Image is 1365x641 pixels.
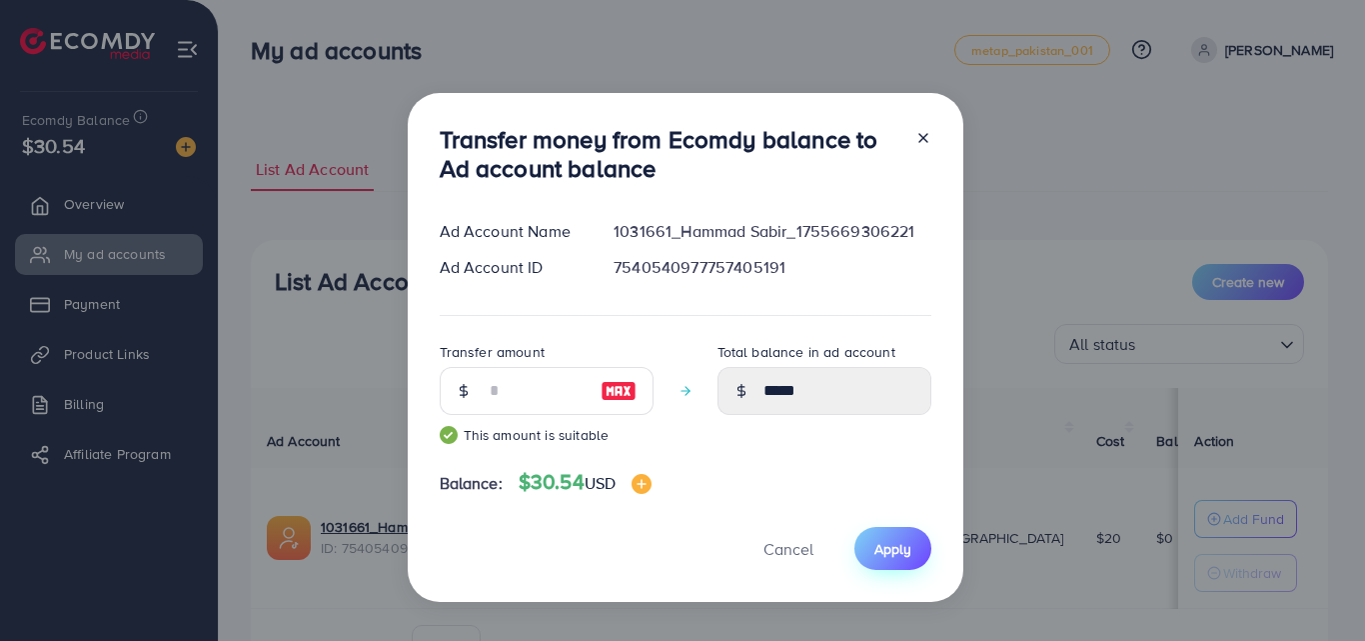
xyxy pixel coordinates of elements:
button: Cancel [738,527,838,570]
span: Balance: [440,472,503,495]
img: image [601,379,637,403]
span: Cancel [763,538,813,560]
div: 7540540977757405191 [598,256,946,279]
iframe: Chat [1280,551,1350,626]
div: 1031661_Hammad Sabir_1755669306221 [598,220,946,243]
div: Ad Account Name [424,220,599,243]
h4: $30.54 [519,470,652,495]
small: This amount is suitable [440,425,654,445]
img: guide [440,426,458,444]
label: Transfer amount [440,342,545,362]
div: Ad Account ID [424,256,599,279]
label: Total balance in ad account [717,342,895,362]
button: Apply [854,527,931,570]
h3: Transfer money from Ecomdy balance to Ad account balance [440,125,899,183]
img: image [632,474,652,494]
span: USD [585,472,616,494]
span: Apply [874,539,911,559]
